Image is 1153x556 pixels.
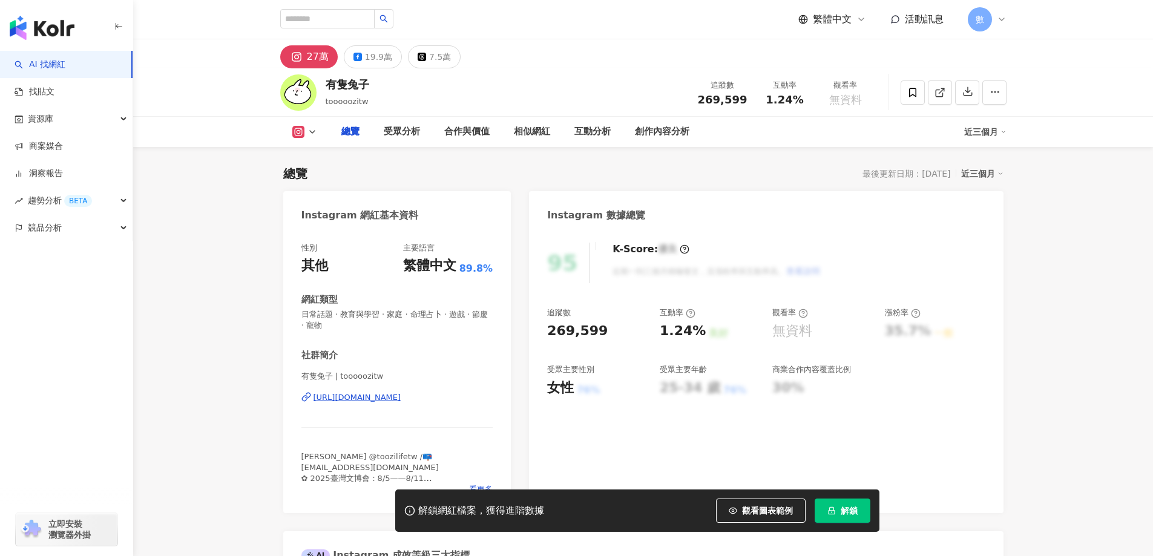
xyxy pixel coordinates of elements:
img: chrome extension [19,520,43,539]
span: 數 [976,13,984,26]
div: 受眾主要年齡 [660,364,707,375]
div: 網紅類型 [301,293,338,306]
div: 總覽 [341,125,360,139]
div: 互動分析 [574,125,611,139]
div: 商業合作內容覆蓋比例 [772,364,851,375]
span: rise [15,197,23,205]
div: 受眾主要性別 [547,364,594,375]
a: searchAI 找網紅 [15,59,65,71]
div: 女性 [547,379,574,397]
div: 互動率 [660,307,695,318]
img: logo [10,16,74,40]
div: 27萬 [307,48,329,65]
span: 資源庫 [28,105,53,132]
div: 近三個月 [961,166,1004,182]
span: tooooozitw [326,97,369,106]
div: K-Score : [613,243,689,256]
div: 性別 [301,243,317,253]
div: Instagram 數據總覽 [547,209,645,222]
span: 日常話題 · 教育與學習 · 家庭 · 命理占卜 · 遊戲 · 節慶 · 寵物 [301,309,493,331]
div: 觀看率 [823,79,869,91]
button: 解鎖 [815,499,870,523]
span: 競品分析 [28,214,62,241]
div: 社群簡介 [301,349,338,362]
div: 無資料 [772,322,812,341]
div: 7.5萬 [429,48,451,65]
span: 觀看圖表範例 [742,506,793,515]
div: 合作與價值 [444,125,490,139]
div: 有隻兔子 [326,77,369,92]
div: 269,599 [547,322,608,341]
a: [URL][DOMAIN_NAME] [301,392,493,403]
span: 繁體中文 [813,13,852,26]
span: 1.24% [766,94,803,106]
div: 相似網紅 [514,125,550,139]
div: 主要語言 [403,243,435,253]
span: 活動訊息 [905,13,944,25]
div: [URL][DOMAIN_NAME] [314,392,401,403]
span: search [379,15,388,23]
img: KOL Avatar [280,74,317,111]
div: 觀看率 [772,307,808,318]
button: 27萬 [280,45,338,68]
button: 觀看圖表範例 [716,499,806,523]
span: 269,599 [698,93,747,106]
span: [PERSON_NAME] @toozilifetw /📪[EMAIL_ADDRESS][DOMAIN_NAME] ✿ 2025臺灣文博會：8/5——8/11 📍[GEOGRAPHIC_DATA... [301,452,460,516]
div: 互動率 [762,79,808,91]
button: 19.9萬 [344,45,402,68]
div: 近三個月 [964,122,1007,142]
div: 其他 [301,257,328,275]
button: 7.5萬 [408,45,461,68]
span: 看更多 [469,484,493,495]
span: lock [827,506,836,515]
span: 89.8% [459,262,493,275]
div: 解鎖網紅檔案，獲得進階數據 [418,505,544,517]
a: 洞察報告 [15,168,63,180]
span: 趨勢分析 [28,187,92,214]
div: 漲粉率 [885,307,921,318]
div: 繁體中文 [403,257,456,275]
span: 立即安裝 瀏覽器外掛 [48,518,91,540]
span: 無資料 [829,94,862,106]
a: 商案媒合 [15,140,63,152]
a: 找貼文 [15,86,54,98]
div: 最後更新日期：[DATE] [862,169,950,178]
div: BETA [64,195,92,207]
div: 創作內容分析 [635,125,689,139]
div: 19.9萬 [365,48,392,65]
a: chrome extension立即安裝 瀏覽器外掛 [16,513,117,546]
div: 追蹤數 [698,79,747,91]
div: 總覽 [283,165,307,182]
div: 1.24% [660,322,706,341]
div: Instagram 網紅基本資料 [301,209,419,222]
div: 追蹤數 [547,307,571,318]
span: 有隻兔子 | tooooozitw [301,371,493,382]
span: 解鎖 [841,506,858,515]
div: 受眾分析 [384,125,420,139]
